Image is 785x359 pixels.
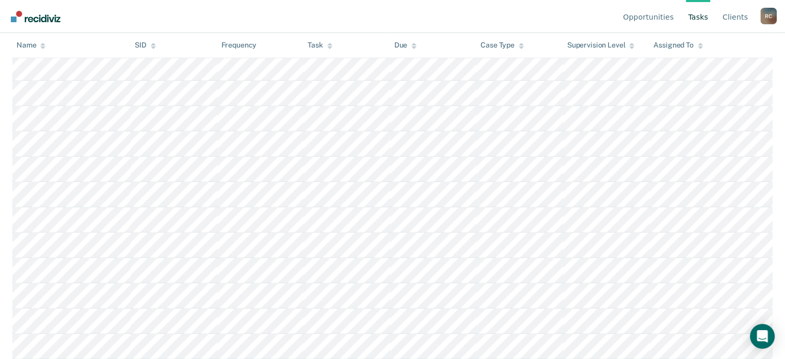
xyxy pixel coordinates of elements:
[394,41,417,50] div: Due
[567,41,635,50] div: Supervision Level
[653,41,702,50] div: Assigned To
[760,8,777,24] div: R C
[11,11,60,22] img: Recidiviz
[760,8,777,24] button: Profile dropdown button
[17,41,45,50] div: Name
[750,324,775,349] div: Open Intercom Messenger
[480,41,524,50] div: Case Type
[221,41,257,50] div: Frequency
[308,41,332,50] div: Task
[135,41,156,50] div: SID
